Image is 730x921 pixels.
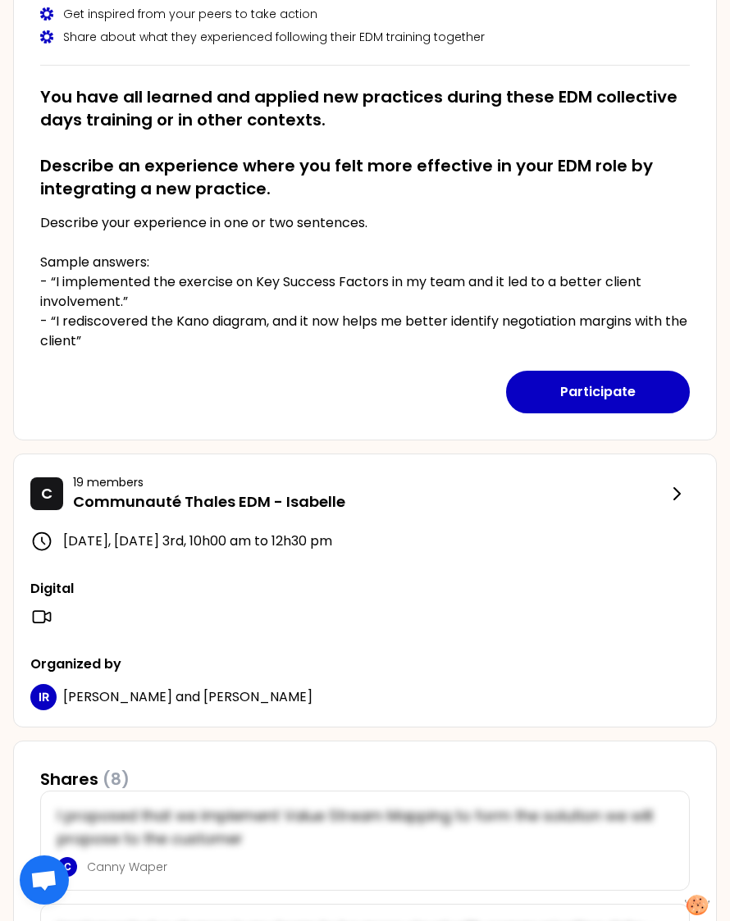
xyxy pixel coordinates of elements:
div: Share about what they experienced following their EDM training together [40,29,690,45]
p: Describe your experience in one or two sentences. Sample answers: - “I implemented the exercise o... [40,213,690,351]
span: [PERSON_NAME] [203,687,313,706]
button: Participate [506,371,690,413]
span: [PERSON_NAME] [63,687,172,706]
p: 19 members [73,474,667,490]
p: Communauté Thales EDM - Isabelle [73,490,667,513]
span: (8) [103,768,130,791]
p: C [64,860,71,873]
p: C [41,482,52,505]
p: Digital [30,579,700,599]
p: IR [39,689,49,705]
div: [DATE], [DATE] 3rd , 10h00 am to 12h30 pm [30,530,700,553]
p: Canny Waper [87,859,663,875]
p: I proposed that we implement Value Stream Mapping to form the solution we will propose to the cus... [57,805,663,850]
h3: Shares [40,768,130,791]
div: Get inspired from your peers to take action [40,6,690,22]
p: Organized by [30,654,700,674]
p: and [63,687,313,707]
h2: You have all learned and applied new practices during these EDM collective days training or in ot... [40,85,690,200]
a: Chat abierto [20,855,69,905]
